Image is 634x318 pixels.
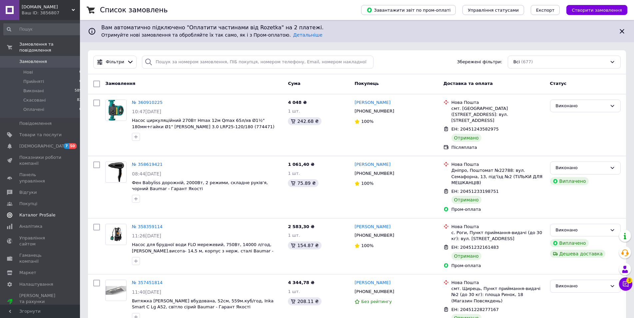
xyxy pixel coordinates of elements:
[106,286,126,295] img: Фото товару
[19,223,42,229] span: Аналітика
[443,81,493,86] span: Доставка та оплата
[106,59,124,65] span: Фільтри
[556,164,607,171] div: Виконано
[451,196,481,204] div: Отримано
[619,277,632,291] button: Чат з покупцем3
[106,100,126,121] img: Фото товару
[132,289,161,295] span: 11:40[DATE]
[361,119,373,124] span: 100%
[361,243,373,248] span: 100%
[132,242,274,259] a: Насос для брудної води FLO мережевий, 750Вт, 14000 л/год, [PERSON_NAME].висота- 14,5 м, корпус з ...
[288,109,300,114] span: 1 шт.
[19,212,55,218] span: Каталог ProSale
[105,224,127,245] a: Фото товару
[451,106,545,124] div: смт. [GEOGRAPHIC_DATA] ([STREET_ADDRESS]: вул. [STREET_ADDRESS]
[451,245,499,250] span: ЕН: 20451232161483
[354,224,390,230] a: [PERSON_NAME]
[451,189,499,194] span: ЕН: 20451233198751
[288,117,321,125] div: 242.68 ₴
[3,23,82,35] input: Пошук
[451,100,545,106] div: Нова Пошта
[560,7,627,12] a: Створити замовлення
[288,179,318,187] div: 75.89 ₴
[521,59,533,64] span: (677)
[19,281,53,287] span: Налаштування
[19,121,52,127] span: Повідомлення
[451,167,545,186] div: Дніпро, Поштомат №22788: вул. Семафорна, 13, під'їзд №2 (ТІЛЬКИ ДЛЯ МЕШКАНЦІВ)
[100,6,168,14] h1: Список замовлень
[23,107,44,113] span: Оплачені
[288,171,300,176] span: 1 шт.
[354,280,390,286] a: [PERSON_NAME]
[101,32,322,38] span: Отримуйте нові замовлення та обробляйте їх так само, як і з Пром-оплатою.
[361,181,373,186] span: 100%
[288,233,300,238] span: 1 шт.
[451,286,545,304] div: смт. Щирець, Пункт приймання-видачі №2 (до 30 кг): площа Ринок, 18 (Магазин Повсякдень)
[354,81,379,86] span: Покупець
[451,145,545,151] div: Післяплата
[361,5,456,15] button: Завантажити звіт по пром-оплаті
[19,201,37,207] span: Покупці
[626,276,632,282] span: 3
[23,88,44,94] span: Виконані
[556,283,607,290] div: Виконано
[550,250,605,258] div: Дешева доставка
[457,59,502,65] span: Збережені фільтри:
[572,8,622,13] span: Створити замовлення
[22,10,80,16] div: Ваш ID: 3856807
[451,252,481,260] div: Отримано
[354,161,390,168] a: [PERSON_NAME]
[106,227,126,241] img: Фото товару
[132,224,163,229] a: № 358359114
[566,5,627,15] button: Створити замовлення
[101,24,613,32] span: Вам автоматично підключено "Оплатити частинами від Rozetka" на 2 платежі.
[23,97,46,103] span: Скасовані
[354,100,390,106] a: [PERSON_NAME]
[288,81,300,86] span: Cума
[79,107,82,113] span: 0
[550,81,567,86] span: Статус
[451,161,545,167] div: Нова Пошта
[366,7,450,13] span: Завантажити звіт по пром-оплаті
[556,227,607,234] div: Виконано
[69,143,77,149] span: 50
[451,307,499,312] span: ЕН: 20451228277167
[451,134,481,142] div: Отримано
[132,118,275,135] a: Насос циркуляційний 270Вт Hmax 12м Qmax 65л/хв Ø1½" 180мм+гайки Ø1" [PERSON_NAME] 3.0 LRP25-120/1...
[19,41,80,53] span: Замовлення та повідомлення
[132,280,163,285] a: № 357451814
[23,79,44,85] span: Прийняті
[353,107,395,116] div: [PHONE_NUMBER]
[550,177,589,185] div: Виплачено
[536,8,555,13] span: Експорт
[19,143,69,149] span: [DEMOGRAPHIC_DATA]
[451,224,545,230] div: Нова Пошта
[288,224,314,229] span: 2 583,30 ₴
[19,172,62,184] span: Панель управління
[105,81,135,86] span: Замовлення
[288,100,307,105] span: 4 048 ₴
[19,59,47,65] span: Замовлення
[468,8,519,13] span: Управління статусами
[79,69,82,75] span: 0
[105,280,127,301] a: Фото товару
[353,169,395,178] div: [PHONE_NUMBER]
[132,171,161,176] span: 08:44[DATE]
[353,287,395,296] div: [PHONE_NUMBER]
[105,161,127,183] a: Фото товару
[19,132,62,138] span: Товари та послуги
[513,59,520,65] span: Всі
[64,143,69,149] span: 7
[288,241,321,249] div: 154.87 ₴
[132,298,274,310] span: Витяжка [PERSON_NAME] вбудована, 52см, 559м.куб/год, Inka Smart C Lg A52, світло сірий Baumar - Г...
[22,4,72,10] span: baumar.group
[288,297,321,305] div: 208.11 ₴
[361,299,392,304] span: Без рейтингу
[531,5,560,15] button: Експорт
[19,252,62,264] span: Гаманець компанії
[132,180,268,191] a: Фен Babyliss дорожній, 2000Вт, 2 режими, складне руків'я, чорний Baumar - Гарант Якості
[19,189,37,195] span: Відгуки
